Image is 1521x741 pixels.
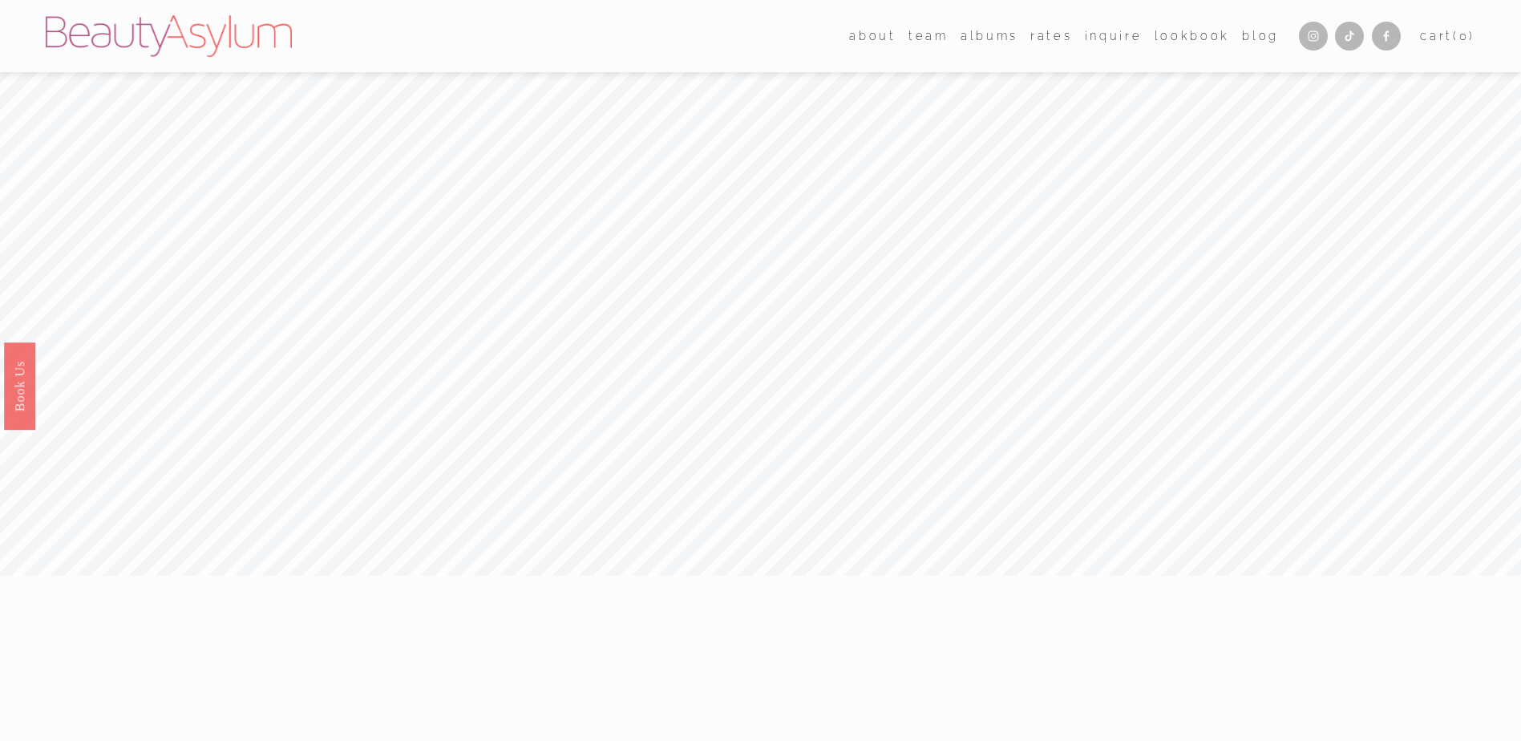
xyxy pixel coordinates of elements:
[1242,24,1279,47] a: Blog
[1155,24,1230,47] a: Lookbook
[1335,22,1364,51] a: TikTok
[4,342,35,430] a: Book Us
[1372,22,1401,51] a: Facebook
[1085,24,1143,47] a: Inquire
[961,24,1018,47] a: albums
[46,15,292,57] img: Beauty Asylum | Bridal Hair &amp; Makeup Charlotte &amp; Atlanta
[849,24,896,47] a: folder dropdown
[849,26,896,47] span: about
[908,24,949,47] a: folder dropdown
[908,26,949,47] span: team
[1030,24,1072,47] a: Rates
[1459,29,1470,43] span: 0
[1453,29,1475,43] span: ( )
[1420,26,1475,47] a: 0 items in cart
[1299,22,1328,51] a: Instagram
